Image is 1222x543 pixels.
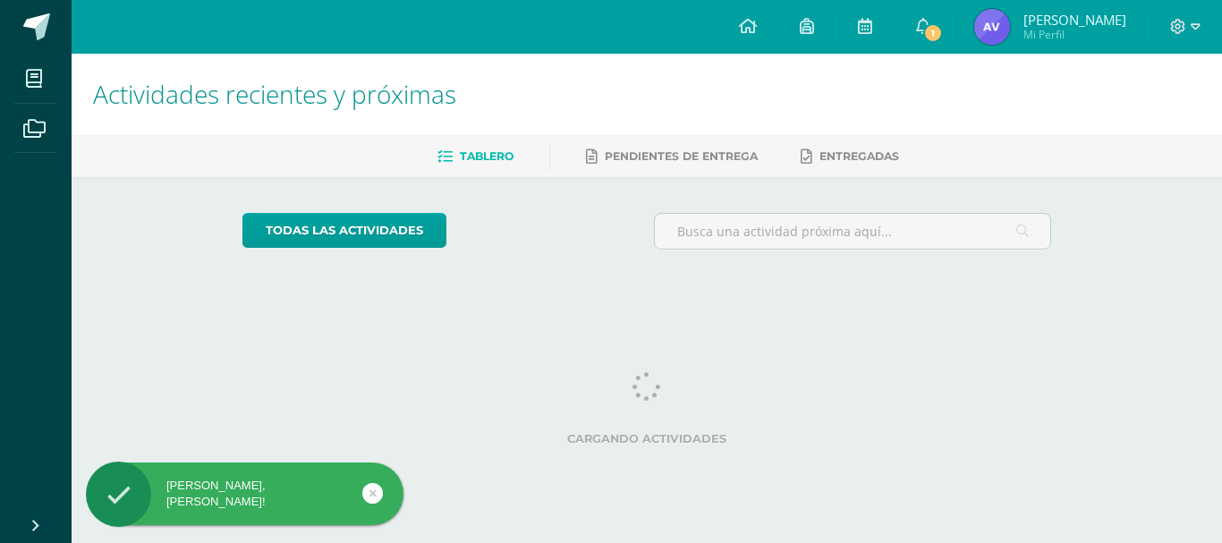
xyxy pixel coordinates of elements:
span: Tablero [460,149,513,163]
span: 1 [923,23,943,43]
span: Actividades recientes y próximas [93,77,456,111]
span: [PERSON_NAME] [1023,11,1126,29]
span: Mi Perfil [1023,27,1126,42]
div: [PERSON_NAME], [PERSON_NAME]! [86,478,403,510]
a: Entregadas [801,142,899,171]
label: Cargando actividades [242,432,1052,445]
a: Pendientes de entrega [586,142,758,171]
span: Entregadas [819,149,899,163]
img: ecc667eb956bbaa3bd722bb9066bdf4d.png [974,9,1010,45]
span: Pendientes de entrega [605,149,758,163]
a: todas las Actividades [242,213,446,248]
input: Busca una actividad próxima aquí... [655,214,1051,249]
a: Tablero [437,142,513,171]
